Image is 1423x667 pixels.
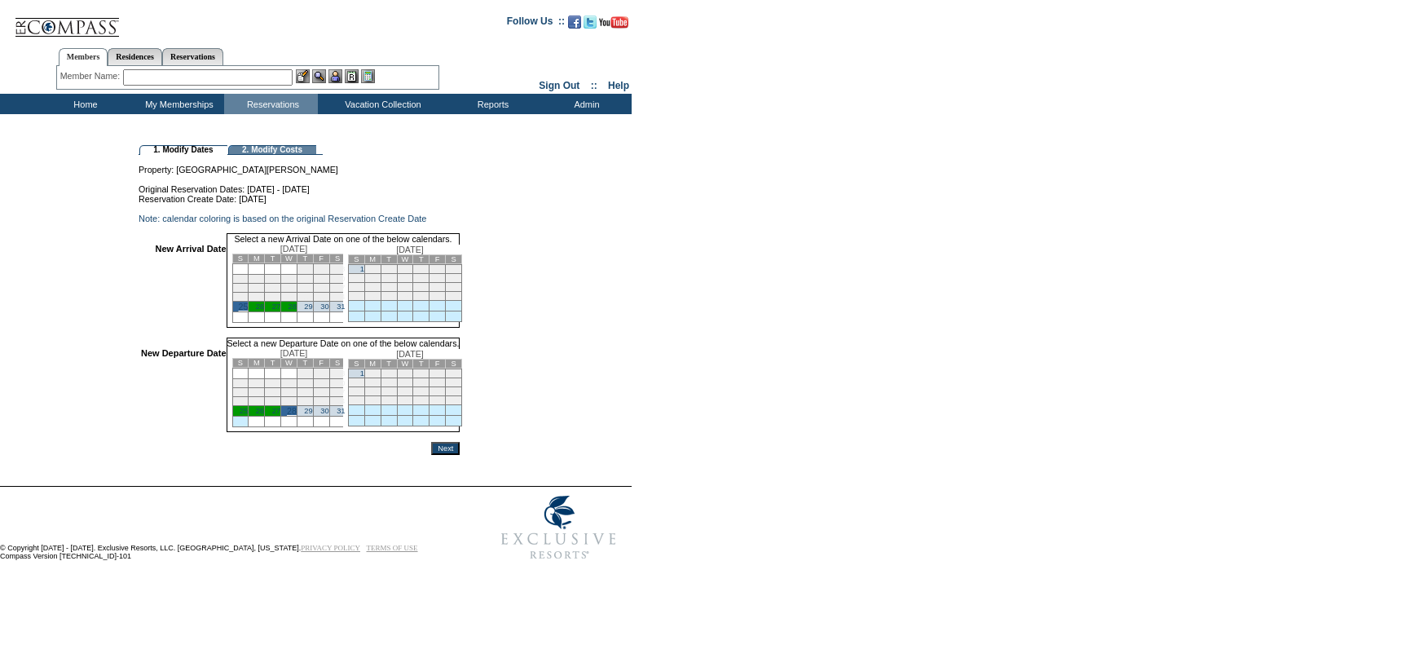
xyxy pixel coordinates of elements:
[507,14,565,33] td: Follow Us ::
[345,69,359,83] img: Reservations
[348,274,364,283] td: 8
[297,284,313,293] td: 15
[227,338,460,348] td: Select a new Departure Date on one of the below calendars.
[430,292,446,301] td: 27
[397,360,413,369] td: W
[281,284,297,293] td: 14
[287,406,297,416] a: 28
[348,360,364,369] td: S
[313,369,329,379] td: 2
[313,397,329,406] td: 23
[397,255,413,264] td: W
[360,265,364,273] a: 1
[397,378,413,387] td: 11
[296,69,310,83] img: b_edit.gif
[281,293,297,302] td: 21
[232,284,249,293] td: 11
[313,254,329,263] td: F
[538,94,632,114] td: Admin
[272,407,280,415] a: 27
[249,379,265,388] td: 5
[232,379,249,388] td: 4
[249,293,265,302] td: 19
[599,16,628,29] img: Subscribe to our YouTube Channel
[297,379,313,388] td: 8
[297,293,313,302] td: 22
[141,244,227,328] td: New Arrival Date
[320,303,328,311] a: 30
[446,378,462,387] td: 14
[329,388,346,397] td: 17
[364,387,381,396] td: 16
[265,359,281,368] td: T
[329,254,346,263] td: S
[446,274,462,283] td: 14
[281,359,297,368] td: W
[397,387,413,396] td: 18
[539,80,579,91] a: Sign Out
[430,274,446,283] td: 13
[37,94,130,114] td: Home
[265,293,281,302] td: 20
[256,303,264,311] a: 26
[232,275,249,284] td: 4
[364,369,381,378] td: 2
[381,360,397,369] td: T
[348,387,364,396] td: 15
[381,369,397,378] td: 3
[329,284,346,293] td: 17
[297,369,313,379] td: 1
[265,284,281,293] td: 13
[446,255,462,264] td: S
[297,388,313,397] td: 15
[413,378,430,387] td: 12
[364,283,381,292] td: 16
[256,407,264,415] a: 26
[265,379,281,388] td: 6
[584,20,597,30] a: Follow us on Twitter
[313,284,329,293] td: 16
[108,48,162,65] a: Residences
[413,292,430,301] td: 26
[430,265,446,274] td: 6
[139,174,460,194] td: Original Reservation Dates: [DATE] - [DATE]
[430,387,446,396] td: 20
[396,245,424,254] span: [DATE]
[337,407,345,415] a: 31
[297,264,313,275] td: 1
[60,69,123,83] div: Member Name:
[397,265,413,274] td: 4
[430,360,446,369] td: F
[446,387,462,396] td: 21
[396,349,424,359] span: [DATE]
[313,359,329,368] td: F
[281,388,297,397] td: 14
[486,487,632,568] img: Exclusive Resorts
[281,254,297,263] td: W
[568,15,581,29] img: Become our fan on Facebook
[337,303,345,311] a: 31
[367,544,418,552] a: TERMS OF USE
[381,255,397,264] td: T
[141,348,227,432] td: New Departure Date
[431,442,460,455] input: Next
[360,369,364,378] a: 1
[599,20,628,30] a: Subscribe to our YouTube Channel
[280,348,308,358] span: [DATE]
[289,303,297,311] a: 28
[568,20,581,30] a: Become our fan on Facebook
[397,292,413,301] td: 25
[397,274,413,283] td: 11
[364,292,381,301] td: 23
[364,378,381,387] td: 9
[364,360,381,369] td: M
[329,275,346,284] td: 10
[162,48,223,65] a: Reservations
[249,359,265,368] td: M
[584,15,597,29] img: Follow us on Twitter
[313,379,329,388] td: 9
[328,69,342,83] img: Impersonate
[228,145,316,155] td: 2. Modify Costs
[297,359,313,368] td: T
[413,360,430,369] td: T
